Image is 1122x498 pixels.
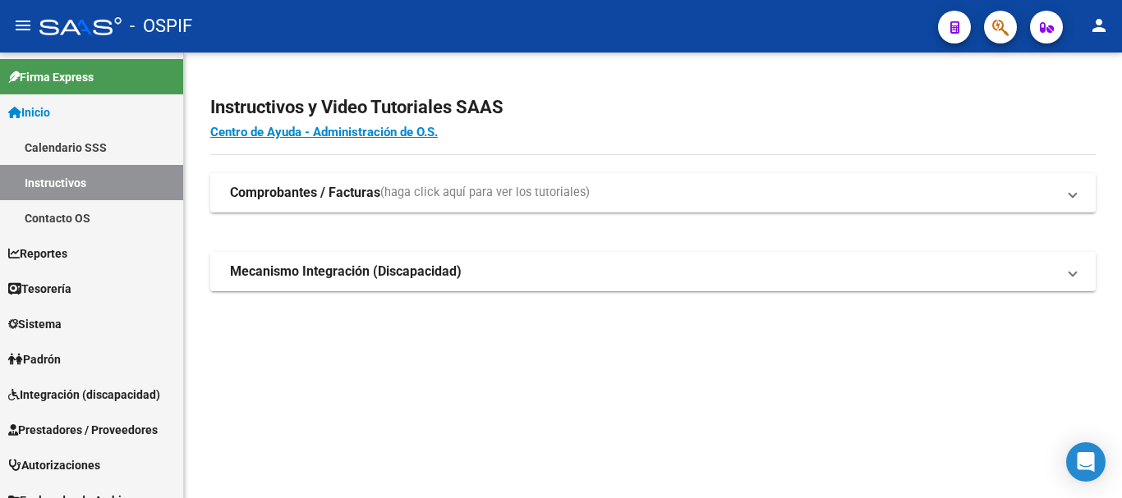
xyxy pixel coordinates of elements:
span: Autorizaciones [8,456,100,474]
mat-expansion-panel-header: Mecanismo Integración (Discapacidad) [210,252,1096,291]
span: Padrón [8,350,61,368]
h2: Instructivos y Video Tutoriales SAAS [210,92,1096,123]
mat-icon: menu [13,16,33,35]
span: Prestadores / Proveedores [8,421,158,439]
strong: Mecanismo Integración (Discapacidad) [230,263,462,281]
span: Firma Express [8,68,94,86]
span: Integración (discapacidad) [8,386,160,404]
span: Tesorería [8,280,71,298]
div: Open Intercom Messenger [1066,442,1106,482]
span: Sistema [8,315,62,333]
a: Centro de Ayuda - Administración de O.S. [210,125,438,139]
mat-expansion-panel-header: Comprobantes / Facturas(haga click aquí para ver los tutoriales) [210,173,1096,212]
span: (haga click aquí para ver los tutoriales) [380,184,590,202]
strong: Comprobantes / Facturas [230,184,380,202]
span: Reportes [8,244,67,263]
mat-icon: person [1089,16,1109,35]
span: - OSPIF [130,8,192,44]
span: Inicio [8,103,50,121]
